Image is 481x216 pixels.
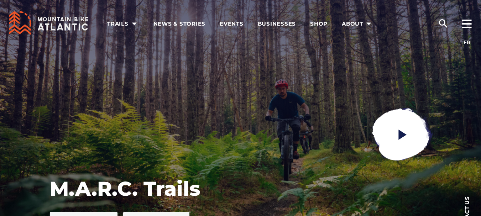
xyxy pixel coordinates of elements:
[129,19,139,29] ion-icon: arrow dropdown
[342,20,374,27] span: About
[107,20,139,27] span: Trails
[364,19,374,29] ion-icon: arrow dropdown
[438,18,449,29] ion-icon: search
[310,20,328,27] span: Shop
[258,20,296,27] span: Businesses
[50,176,278,201] h1: M.A.R.C. Trails
[220,20,244,27] span: Events
[153,20,206,27] span: News & Stories
[464,39,470,46] a: FR
[396,128,409,141] ion-icon: play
